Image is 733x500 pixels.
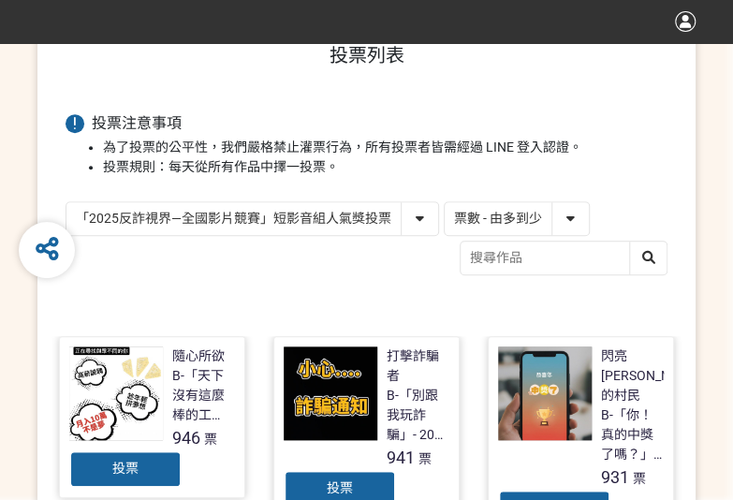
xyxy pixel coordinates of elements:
[112,461,139,476] span: 投票
[103,138,667,157] li: 為了投票的公平性，我們嚴格禁止灌票行為，所有投票者皆需經過 LINE 登入認證。
[418,451,432,466] span: 票
[66,44,667,66] h1: 投票列表
[103,157,667,177] li: 投票規則：每天從所有作品中擇一投票。
[601,467,629,487] span: 931
[387,346,449,386] div: 打擊詐騙者
[204,432,217,447] span: 票
[172,428,200,448] span: 946
[172,366,235,425] div: B-「天下沒有這麼棒的工作，別讓你的求職夢變成惡夢！」- 2025新竹市反詐視界影片徵件
[172,346,225,366] div: 隨心所欲
[461,242,667,274] input: 搜尋作品
[601,346,701,405] div: 閃亮[PERSON_NAME]的村民
[387,386,449,445] div: B-「別跟我玩詐騙」- 2025新竹市反詐視界影片徵件
[633,471,646,486] span: 票
[327,480,353,495] span: 投票
[601,405,664,464] div: B-「你！真的中獎了嗎？」- 2025新竹市反詐視界影片徵件
[59,336,245,498] a: 隨心所欲B-「天下沒有這麼棒的工作，別讓你的求職夢變成惡夢！」- 2025新竹市反詐視界影片徵件946票投票
[387,448,415,467] span: 941
[92,114,182,132] span: 投票注意事項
